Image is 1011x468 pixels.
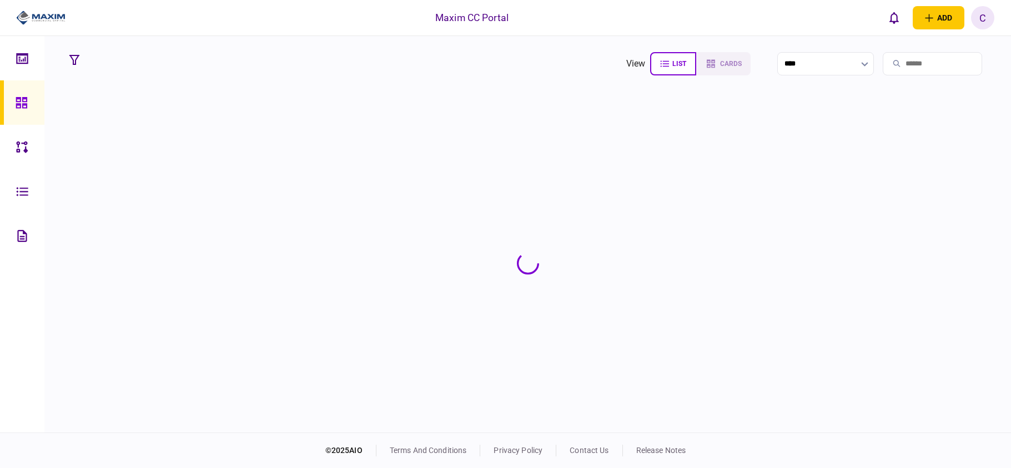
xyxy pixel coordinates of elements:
span: cards [720,60,742,68]
a: privacy policy [494,446,542,455]
button: list [650,52,696,75]
span: list [672,60,686,68]
div: view [626,57,646,70]
button: open notifications list [883,6,906,29]
button: cards [696,52,751,75]
div: Maxim CC Portal [435,11,509,25]
a: contact us [570,446,608,455]
button: C [971,6,994,29]
a: release notes [636,446,686,455]
img: client company logo [16,9,66,26]
a: terms and conditions [390,446,467,455]
button: open adding identity options [913,6,964,29]
div: © 2025 AIO [325,445,376,456]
